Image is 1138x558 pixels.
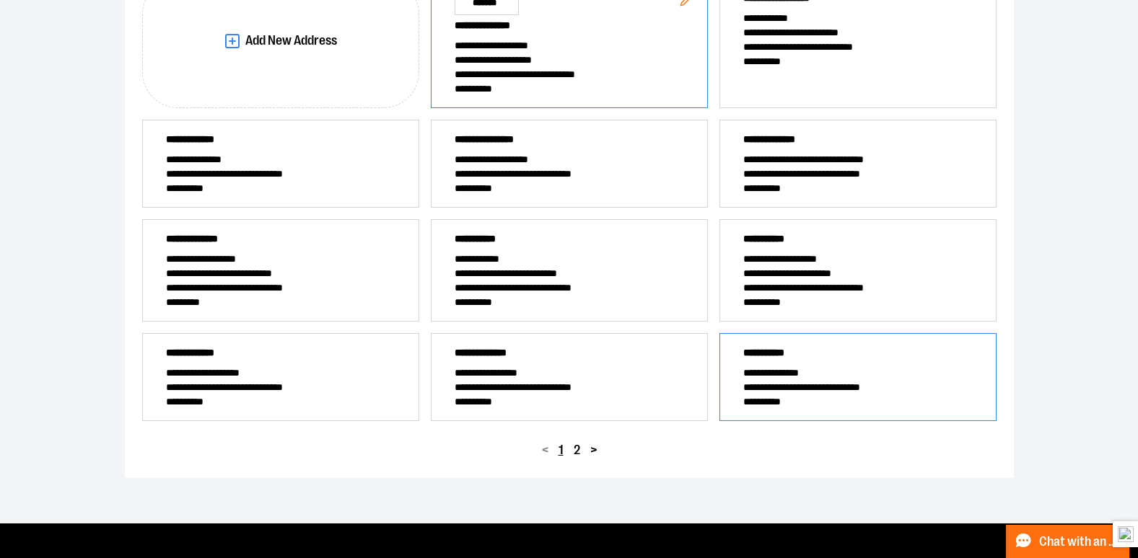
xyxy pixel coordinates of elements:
[245,34,337,48] span: Add New Address
[1006,525,1130,558] button: Chat with an Expert
[574,443,580,457] span: 2
[1039,535,1121,549] span: Chat with an Expert
[559,443,564,457] span: 1
[590,443,597,457] span: >
[553,440,569,461] button: 1
[569,440,585,461] button: 2
[585,440,602,461] button: >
